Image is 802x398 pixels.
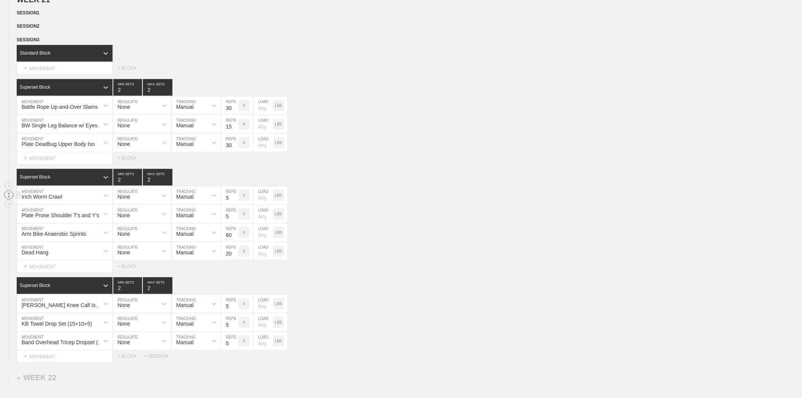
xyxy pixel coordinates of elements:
[254,313,273,332] input: Any
[275,104,282,108] p: LBS
[764,362,802,398] iframe: Chat Widget
[275,212,282,216] p: LBS
[17,24,39,29] span: SESSION 2
[23,263,27,270] span: +
[243,231,245,235] p: #
[117,231,130,237] div: None
[176,141,194,147] div: Manual
[254,332,273,350] input: Any
[143,79,172,96] input: None
[117,66,144,71] div: + BLOCK
[254,224,273,242] input: Any
[144,354,174,359] div: + SESSION
[243,339,245,343] p: #
[176,231,194,237] div: Manual
[117,213,130,219] div: None
[275,302,282,306] p: LBS
[22,123,104,129] div: BW Single Leg Balance w/ Eyes Closed
[117,123,130,129] div: None
[254,242,273,260] input: Any
[254,134,273,152] input: Any
[23,353,27,360] span: +
[176,194,194,200] div: Manual
[22,104,98,110] div: Battle Rope Up-and-Over Slams
[176,340,194,346] div: Manual
[117,141,130,147] div: None
[17,152,113,165] div: MOVEMENT
[176,250,194,256] div: Manual
[243,212,245,216] p: #
[117,104,130,110] div: None
[176,321,194,327] div: Manual
[117,340,130,346] div: None
[117,264,144,270] div: + BLOCK
[176,302,194,309] div: Manual
[243,104,245,108] p: #
[254,205,273,223] input: Any
[143,277,172,294] input: None
[176,213,194,219] div: Manual
[17,374,56,382] div: WEEK 22
[117,156,144,161] div: + BLOCK
[243,122,245,127] p: #
[176,104,194,110] div: Manual
[22,194,62,200] div: Inch Worm Crawl
[243,141,245,145] p: #
[17,10,39,16] span: SESSION 1
[254,295,273,313] input: Any
[243,249,245,254] p: #
[243,302,245,306] p: #
[275,122,282,127] p: LBS
[17,63,113,75] div: MOVEMENT
[117,321,130,327] div: None
[117,250,130,256] div: None
[20,283,50,288] div: Superset Block
[275,231,282,235] p: LBS
[17,375,20,382] span: +
[275,141,282,145] p: LBS
[275,339,282,343] p: LBS
[117,194,130,200] div: None
[254,115,273,133] input: Any
[23,65,27,72] span: +
[20,85,50,90] div: Superset Block
[17,351,113,363] div: MOVEMENT
[117,354,144,359] div: + BLOCK
[22,340,104,346] div: Band Overhead Tricep Dropset (15+10+5)
[275,321,282,325] p: LBS
[22,231,86,237] div: Arm Bike Anaerobic Sprints
[20,51,50,56] div: Standard Block
[254,186,273,205] input: Any
[22,141,95,147] div: Plate Deadbug Upper Body Iso
[23,155,27,161] span: +
[22,213,99,219] div: Plate Prone Shoulder T's and Y's
[117,302,130,309] div: None
[22,250,49,256] div: Dead Hang
[22,321,92,327] div: KB Towel Drop Set (15+10+5)
[143,169,172,186] input: None
[243,194,245,198] p: #
[22,302,104,309] div: [PERSON_NAME] Knee Calf Iso + Slow Full Range Reps
[17,38,39,43] span: SESSION 3
[275,194,282,198] p: LBS
[243,321,245,325] p: #
[176,123,194,129] div: Manual
[20,175,50,180] div: Superset Block
[17,261,113,273] div: MOVEMENT
[275,249,282,254] p: LBS
[254,97,273,115] input: Any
